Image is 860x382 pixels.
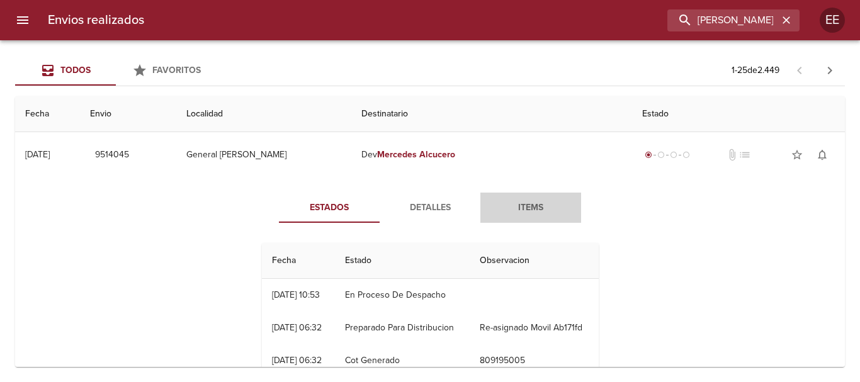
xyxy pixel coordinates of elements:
[784,142,810,167] button: Agregar a favoritos
[645,151,652,159] span: radio_button_checked
[335,243,470,279] th: Estado
[95,147,129,163] span: 9514045
[279,193,581,223] div: Tabs detalle de guia
[470,312,598,344] td: Re-asignado Movil Ab171fd
[286,200,372,216] span: Estados
[791,149,803,161] span: star_border
[335,312,470,344] td: Preparado Para Distribucion
[682,151,690,159] span: radio_button_unchecked
[657,151,665,159] span: radio_button_unchecked
[262,243,335,279] th: Fecha
[48,10,144,30] h6: Envios realizados
[387,200,473,216] span: Detalles
[176,132,351,177] td: General [PERSON_NAME]
[816,149,829,161] span: notifications_none
[738,149,751,161] span: No tiene pedido asociado
[470,344,598,377] td: 809195005
[15,55,217,86] div: Tabs Envios
[152,65,201,76] span: Favoritos
[335,279,470,312] td: En Proceso De Despacho
[470,243,598,279] th: Observacion
[820,8,845,33] div: EE
[351,132,632,177] td: Dev
[642,149,693,161] div: Generado
[351,96,632,132] th: Destinatario
[632,96,845,132] th: Estado
[820,8,845,33] div: Abrir información de usuario
[377,149,417,160] em: Mercedes
[419,149,455,160] em: Alcucero
[488,200,574,216] span: Items
[667,9,778,31] input: buscar
[732,64,779,77] p: 1 - 25 de 2.449
[784,64,815,76] span: Pagina anterior
[335,344,470,377] td: Cot Generado
[25,149,50,160] div: [DATE]
[272,322,322,333] div: [DATE] 06:32
[90,143,134,167] button: 9514045
[272,289,320,300] div: [DATE] 10:53
[15,96,80,132] th: Fecha
[80,96,176,132] th: Envio
[810,142,835,167] button: Activar notificaciones
[176,96,351,132] th: Localidad
[8,5,38,35] button: menu
[670,151,677,159] span: radio_button_unchecked
[60,65,91,76] span: Todos
[815,55,845,86] span: Pagina siguiente
[272,355,322,366] div: [DATE] 06:32
[726,149,738,161] span: No tiene documentos adjuntos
